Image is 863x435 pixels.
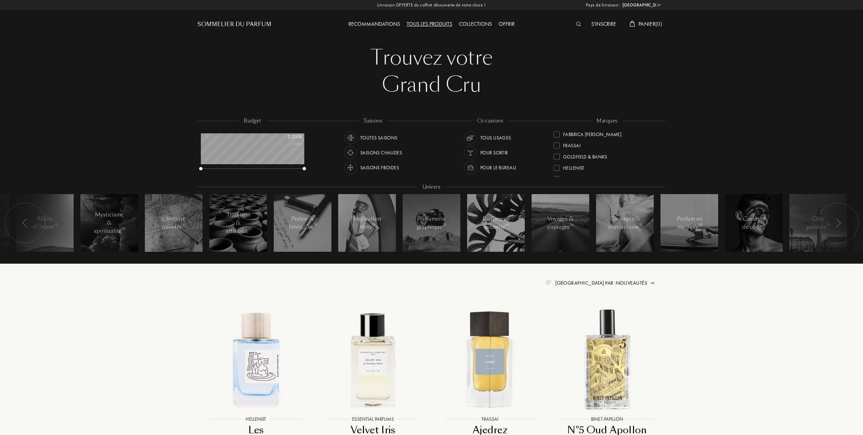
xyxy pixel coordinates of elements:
[699,223,702,227] span: 18
[675,215,704,231] div: Parfum en musique
[554,306,660,412] img: N°5 Oud Apollon Binet-Papillon
[403,20,456,27] a: Tous les produits
[480,161,516,174] div: Pour le bureau
[482,215,511,231] div: Parfumerie naturelle
[346,148,355,157] img: usage_season_hot_white.svg
[353,215,382,231] div: Inspiration rétro
[563,173,586,183] div: ICONOFLY
[203,71,660,98] div: Grand Cru
[588,20,619,27] a: S'inscrire
[495,20,518,29] div: Offrir
[269,140,303,148] div: /50mL
[638,20,662,27] span: Panier ( 0 )
[472,117,508,125] div: occasions
[608,215,642,231] div: Concepts & abstractions
[197,20,271,29] a: Sommelier du Parfum
[183,223,186,227] span: 12
[656,2,661,7] img: arrow_w.png
[456,20,495,27] a: Collections
[505,223,509,227] span: 49
[563,140,580,149] div: Frassai
[372,223,376,227] span: 37
[320,306,426,412] img: Velvet Iris Essential Parfums
[480,146,508,159] div: Pour sortir
[563,162,584,171] div: Hellenist
[456,20,495,29] div: Collections
[360,131,398,144] div: Toutes saisons
[203,44,660,71] div: Trouvez votre
[480,131,511,144] div: Tous usages
[639,223,643,227] span: 13
[22,219,28,227] img: arr_left.svg
[563,129,621,138] div: Fabbrica [PERSON_NAME]
[403,20,456,29] div: Tous les produits
[570,223,574,227] span: 24
[418,183,445,191] div: Univers
[466,148,475,157] img: usage_occasion_party_white.svg
[224,211,253,235] div: Tradition & artisanat
[592,117,622,125] div: marques
[239,117,266,125] div: budget
[203,306,309,412] img: Les Dieux aux Bains Hellenist
[417,215,446,231] div: Parfumerie graphique
[360,161,399,174] div: Saisons froides
[586,2,621,8] span: Pays de livraison :
[630,21,635,27] img: cart_white.svg
[359,117,387,125] div: saisons
[762,223,766,227] span: 14
[122,227,125,231] span: 10
[555,280,647,286] span: [GEOGRAPHIC_DATA] par : Nouveautés
[159,215,188,231] div: L'histoire revisitée
[546,215,575,231] div: Voyages & paysages
[94,211,125,235] div: Mysticisme & spiritualité
[346,163,355,172] img: usage_season_cold_white.svg
[248,227,251,231] span: 71
[288,215,317,231] div: Poésie & littérature
[345,20,403,29] div: Recommandations
[442,223,446,227] span: 23
[466,163,475,172] img: usage_occasion_work_white.svg
[269,133,303,140] div: 0 - 200 €
[836,219,841,227] img: arr_left.svg
[650,280,655,286] img: arrow.png
[740,215,768,231] div: Casseurs de code
[563,151,607,160] div: Goldfield & Banks
[546,281,551,285] img: filter_by.png
[576,22,581,26] img: search_icn_white.svg
[346,133,355,143] img: usage_season_average_white.svg
[437,306,543,412] img: Ajedrez Frassai
[588,20,619,29] div: S'inscrire
[466,133,475,143] img: usage_occasion_all_white.svg
[495,20,518,27] a: Offrir
[314,223,317,227] span: 15
[345,20,403,27] a: Recommandations
[360,146,402,159] div: Saisons chaudes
